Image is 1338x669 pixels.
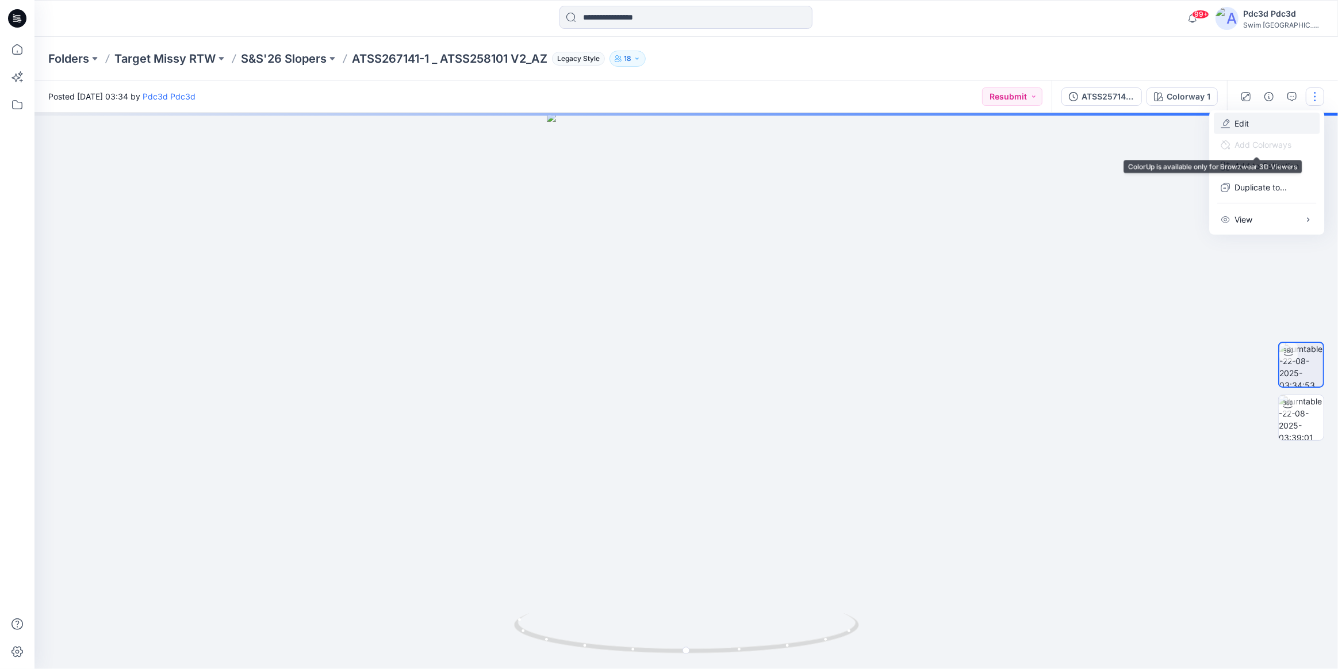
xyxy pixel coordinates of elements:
[1235,160,1299,172] p: Add to Collection
[352,51,547,67] p: ATSS267141-1 _ ATSS258101 V2_AZ
[1167,90,1210,103] div: Colorway 1
[48,90,195,102] span: Posted [DATE] 03:34 by
[547,51,605,67] button: Legacy Style
[1192,10,1209,19] span: 99+
[1235,213,1252,225] p: View
[1082,90,1134,103] div: ATSS257141J_ATSS258101 V2 GC EDIT07
[143,91,195,101] a: Pdc3d Pdc3d
[1279,395,1324,440] img: turntable-22-08-2025-03:39:01
[1147,87,1218,106] button: Colorway 1
[552,52,605,66] span: Legacy Style
[241,51,327,67] a: S&S'26 Slopers
[1061,87,1142,106] button: ATSS257141J_ATSS258101 V2 GC EDIT07
[624,52,631,65] p: 18
[1235,117,1249,129] a: Edit
[1216,7,1239,30] img: avatar
[609,51,646,67] button: 18
[48,51,89,67] a: Folders
[1260,87,1278,106] button: Details
[1235,181,1287,193] p: Duplicate to...
[1243,7,1324,21] div: Pdc3d Pdc3d
[1279,343,1323,387] img: turntable-22-08-2025-03:34:53
[1243,21,1324,29] div: Swim [GEOGRAPHIC_DATA]
[114,51,216,67] a: Target Missy RTW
